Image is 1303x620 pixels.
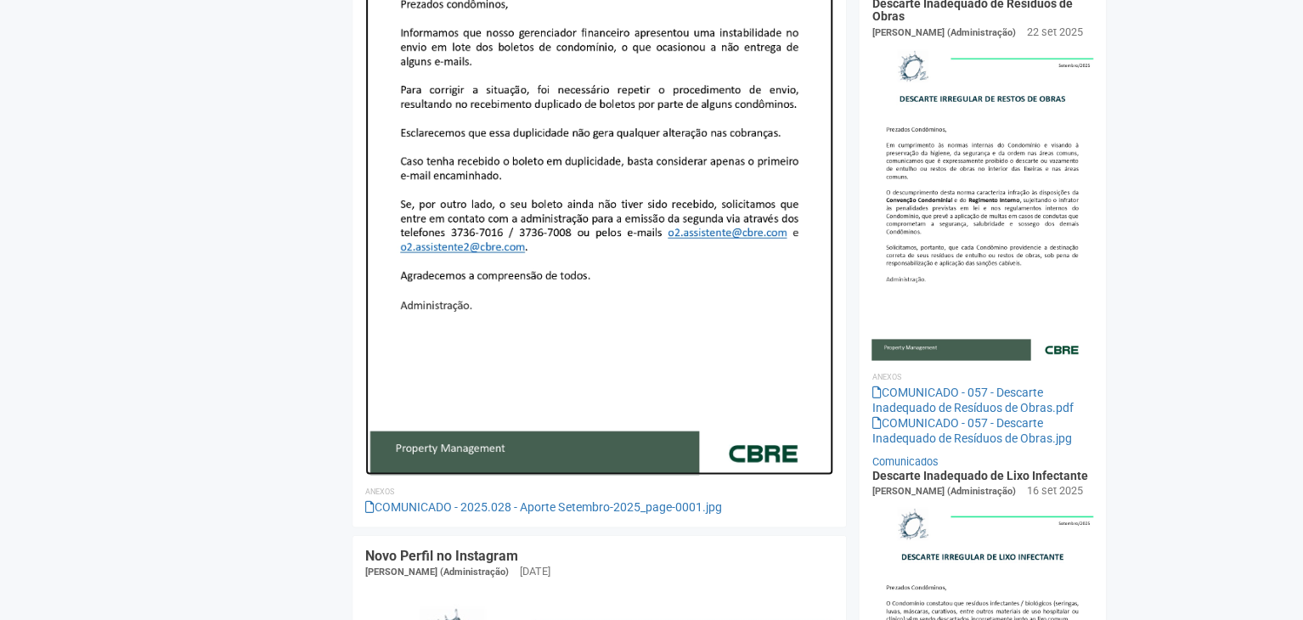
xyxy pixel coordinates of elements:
[365,483,833,499] li: Anexos
[365,566,509,577] span: [PERSON_NAME] (Administração)
[365,547,518,563] a: Novo Perfil no Instagram
[871,369,1093,384] li: Anexos
[871,385,1073,414] a: COMUNICADO - 057 - Descarte Inadequado de Resíduos de Obras.pdf
[871,415,1071,444] a: COMUNICADO - 057 - Descarte Inadequado de Resíduos de Obras.jpg
[871,454,938,467] a: Comunicados
[1026,482,1082,498] div: 16 set 2025
[365,499,721,513] a: COMUNICADO - 2025.028 - Aporte Setembro-2025_page-0001.jpg
[1026,25,1082,40] div: 22 set 2025
[520,563,550,578] div: [DATE]
[871,485,1015,496] span: [PERSON_NAME] (Administração)
[871,41,1093,360] img: COMUNICADO%20-%20057%20-%20Descarte%20Inadequado%20de%20Res%C3%ADduos%20de%20Obras.jpg
[871,27,1015,38] span: [PERSON_NAME] (Administração)
[871,468,1087,482] a: Descarte Inadequado de Lixo Infectante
